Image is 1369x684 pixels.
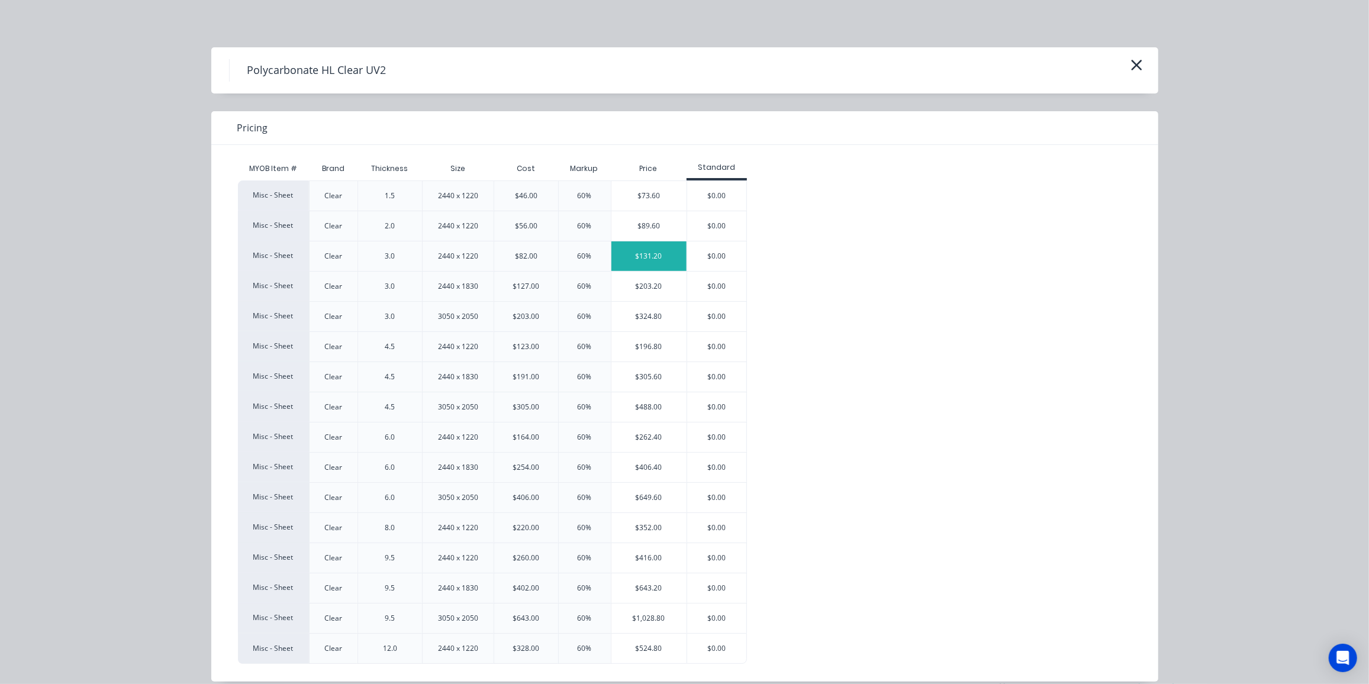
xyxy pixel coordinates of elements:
div: $191.00 [513,372,539,382]
div: $0.00 [687,392,746,422]
div: $649.60 [611,483,687,512]
div: Misc - Sheet [238,422,309,452]
div: Misc - Sheet [238,482,309,512]
div: $131.20 [611,241,687,271]
div: 2440 x 1220 [438,341,478,352]
div: 60% [578,462,592,473]
div: $0.00 [687,483,746,512]
div: $0.00 [687,604,746,633]
div: $262.40 [611,422,687,452]
div: Clear [324,311,342,322]
div: Clear [324,583,342,593]
div: 9.5 [385,553,395,563]
span: Pricing [237,121,268,135]
div: Clear [324,462,342,473]
div: $0.00 [687,453,746,482]
div: $203.20 [611,272,687,301]
div: Standard [687,162,747,173]
div: $406.00 [513,492,539,503]
div: $0.00 [687,302,746,331]
div: $196.80 [611,332,687,362]
div: 60% [578,583,592,593]
div: Size [441,154,475,183]
div: 60% [578,251,592,262]
div: $643.00 [513,613,539,624]
div: 9.5 [385,613,395,624]
div: 2440 x 1220 [438,251,478,262]
div: 6.0 [385,462,395,473]
div: 4.5 [385,341,395,352]
div: 60% [578,341,592,352]
div: $127.00 [513,281,539,292]
div: $352.00 [611,513,687,543]
div: $254.00 [513,462,539,473]
div: 6.0 [385,432,395,443]
div: Open Intercom Messenger [1329,644,1357,672]
div: Clear [324,251,342,262]
div: 3050 x 2050 [438,492,478,503]
div: Misc - Sheet [238,392,309,422]
div: 60% [578,492,592,503]
div: Misc - Sheet [238,301,309,331]
div: $0.00 [687,211,746,241]
div: 3.0 [385,311,395,322]
div: $643.20 [611,573,687,603]
div: 60% [578,311,592,322]
div: $402.00 [513,583,539,593]
div: $0.00 [687,422,746,452]
div: Misc - Sheet [238,452,309,482]
div: 3050 x 2050 [438,613,478,624]
div: Misc - Sheet [238,241,309,271]
div: Misc - Sheet [238,211,309,241]
div: $164.00 [513,432,539,443]
div: Clear [324,643,342,654]
div: Misc - Sheet [238,543,309,573]
div: 6.0 [385,492,395,503]
div: $0.00 [687,513,746,543]
div: $1,028.80 [611,604,687,633]
div: 4.5 [385,402,395,412]
div: 2440 x 1220 [438,432,478,443]
div: Brand [313,154,354,183]
div: Misc - Sheet [238,633,309,664]
div: 8.0 [385,522,395,533]
div: 60% [578,432,592,443]
div: 9.5 [385,583,395,593]
div: $0.00 [687,241,746,271]
div: Clear [324,221,342,231]
div: Markup [558,157,611,180]
div: $305.60 [611,362,687,392]
div: Clear [324,191,342,201]
div: Misc - Sheet [238,362,309,392]
div: $260.00 [513,553,539,563]
div: 3050 x 2050 [438,311,478,322]
div: $524.80 [611,634,687,663]
div: Misc - Sheet [238,331,309,362]
div: Cost [494,157,558,180]
div: $220.00 [513,522,539,533]
div: $203.00 [513,311,539,322]
div: $89.60 [611,211,687,241]
div: 60% [578,522,592,533]
div: Clear [324,522,342,533]
h4: Polycarbonate HL Clear UV2 [229,59,404,82]
div: Misc - Sheet [238,180,309,211]
div: $56.00 [515,221,537,231]
div: $324.80 [611,302,687,331]
div: Clear [324,613,342,624]
div: Misc - Sheet [238,573,309,603]
div: $0.00 [687,543,746,573]
div: $0.00 [687,272,746,301]
div: 2440 x 1830 [438,281,478,292]
div: 12.0 [383,643,397,654]
div: 3050 x 2050 [438,402,478,412]
div: Clear [324,553,342,563]
div: 2440 x 1220 [438,553,478,563]
div: $0.00 [687,362,746,392]
div: Clear [324,432,342,443]
div: 1.5 [385,191,395,201]
div: 2440 x 1220 [438,643,478,654]
div: Misc - Sheet [238,512,309,543]
div: $305.00 [513,402,539,412]
div: 60% [578,553,592,563]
